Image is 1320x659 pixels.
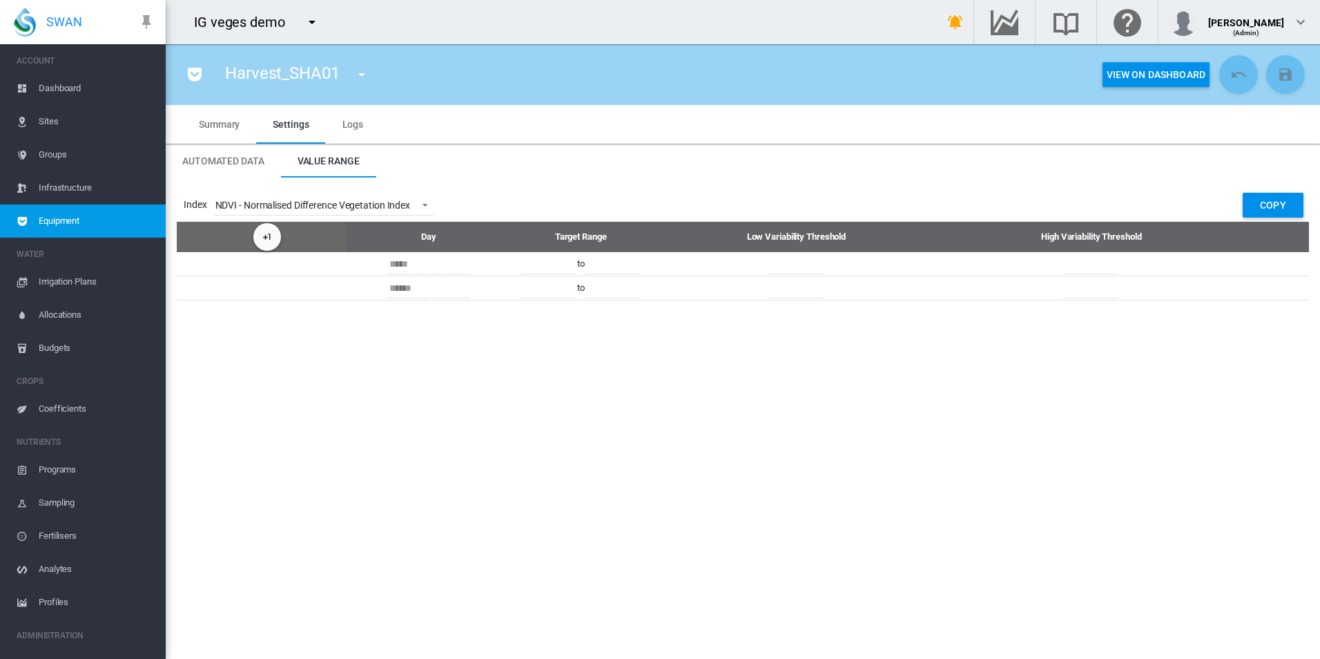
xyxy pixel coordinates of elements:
[17,243,155,265] span: WATER
[194,12,298,32] div: IG veges demo
[199,119,240,130] span: Summary
[988,14,1021,30] md-icon: Go to the Data Hub
[46,13,82,30] span: SWAN
[1111,14,1144,30] md-icon: Click here for help
[17,370,155,392] span: CROPS
[39,553,155,586] span: Analytes
[1277,66,1294,83] md-icon: icon-content-save
[138,14,155,30] md-icon: icon-pin
[348,61,376,88] button: icon-menu-down
[39,265,155,298] span: Irrigation Plans
[39,138,155,171] span: Groups
[39,298,155,332] span: Allocations
[353,66,370,83] md-icon: icon-menu-down
[942,8,969,36] button: icon-bell-ring
[39,204,155,238] span: Equipment
[650,222,943,252] th: Low Variability Threshold
[39,586,155,619] span: Profiles
[181,61,208,88] button: icon-pocket
[298,8,326,36] button: icon-menu-down
[577,258,585,270] div: to
[215,200,411,211] div: NDVI - Normalised Difference Vegetation Index
[1292,14,1309,30] md-icon: icon-chevron-down
[1169,8,1197,36] img: profile.jpg
[225,64,340,83] span: Harvest_SHA01
[39,453,155,486] span: Programs
[342,119,364,130] span: Logs
[17,624,155,647] span: ADMINISTRATION
[298,155,360,166] span: Value Range
[39,72,155,105] span: Dashboard
[14,8,36,37] img: SWAN-Landscape-Logo-Colour-drop.png
[1243,193,1303,218] button: Copy these values to other health areas
[577,282,585,294] div: to
[304,14,320,30] md-icon: icon-menu-down
[512,222,650,252] th: Target Range
[17,431,155,453] span: NUTRIENTS
[39,519,155,553] span: Fertilisers
[1049,14,1083,30] md-icon: Search the knowledge base
[1266,55,1305,94] button: Save Changes
[182,155,264,166] span: Automated Data
[39,486,155,519] span: Sampling
[39,171,155,204] span: Infrastructure
[186,66,203,83] md-icon: icon-pocket
[39,392,155,426] span: Coefficients
[273,119,309,130] span: Settings
[346,222,512,252] th: Day
[17,50,155,72] span: ACCOUNT
[184,198,207,212] md-label: Index
[1230,66,1247,83] md-icon: icon-undo
[39,332,155,365] span: Budgets
[1103,62,1210,87] button: View On Dashboard
[1208,10,1284,24] div: [PERSON_NAME]
[1233,29,1260,37] span: (Admin)
[947,14,964,30] md-icon: icon-bell-ring
[943,222,1240,252] th: High Variability Threshold
[1219,55,1258,94] button: Cancel Changes
[253,223,281,251] button: Add New Value Range
[39,105,155,138] span: Sites
[259,229,275,245] md-icon: Add New Value Range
